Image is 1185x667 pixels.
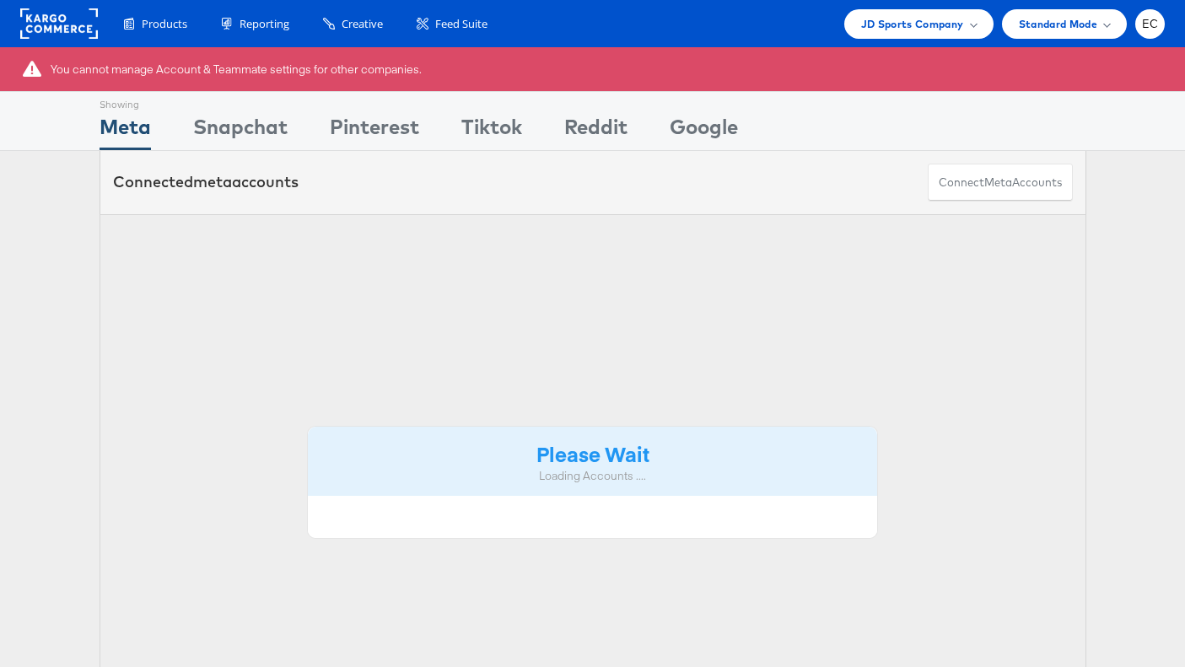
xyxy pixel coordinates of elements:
span: meta [984,175,1012,191]
span: meta [193,172,232,191]
span: Creative [342,16,383,32]
div: Google [670,112,738,150]
span: JD Sports Company [861,15,964,33]
div: Snapchat [193,112,288,150]
span: Products [142,16,187,32]
div: Showing [100,92,151,112]
div: Tiktok [461,112,522,150]
div: Pinterest [330,112,419,150]
div: Meta [100,112,151,150]
span: Reporting [240,16,289,32]
div: Loading Accounts .... [320,468,865,484]
button: ConnectmetaAccounts [928,164,1073,202]
div: Connected accounts [113,171,299,193]
span: Feed Suite [435,16,487,32]
span: EC [1142,19,1159,30]
div: You cannot manage Account & Teammate settings for other companies. [51,62,422,78]
strong: Please Wait [536,439,649,467]
span: Standard Mode [1019,15,1097,33]
div: Reddit [564,112,628,150]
